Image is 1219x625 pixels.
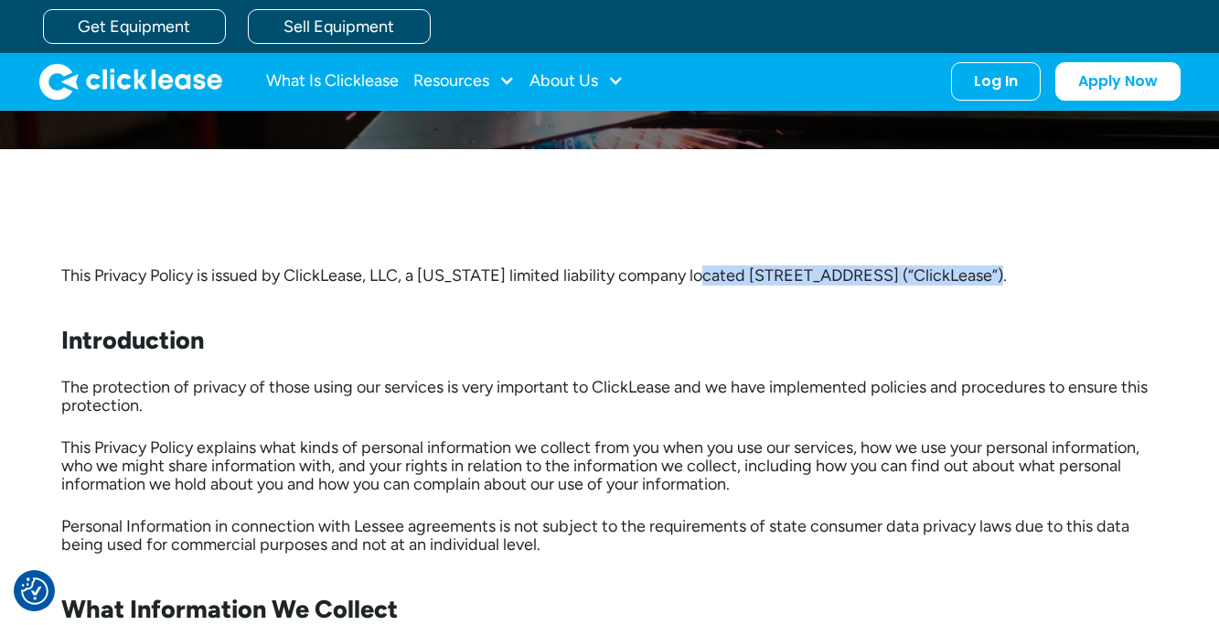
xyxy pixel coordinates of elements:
[61,517,1159,554] p: Personal Information in connection with Lessee agreements is not subject to the requirements of s...
[248,9,431,44] a: Sell Equipment
[61,438,1159,493] p: This Privacy Policy explains what kinds of personal information we collect from you when you use ...
[1055,62,1181,101] a: Apply Now
[61,327,1159,354] h3: Introduction
[413,63,515,100] div: Resources
[39,63,222,100] a: home
[61,596,1159,623] h3: What Information We Collect
[43,9,226,44] a: Get Equipment
[21,577,48,605] img: Revisit consent button
[61,266,1159,285] p: This Privacy Policy is issued by ClickLease, LLC, a [US_STATE] limited liability company located ...
[61,378,1159,415] p: The protection of privacy of those using our services is very important to ClickLease and we have...
[974,72,1018,91] div: Log In
[266,63,399,100] a: What Is Clicklease
[39,63,222,100] img: Clicklease logo
[21,577,48,605] button: Consent Preferences
[529,63,624,100] div: About Us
